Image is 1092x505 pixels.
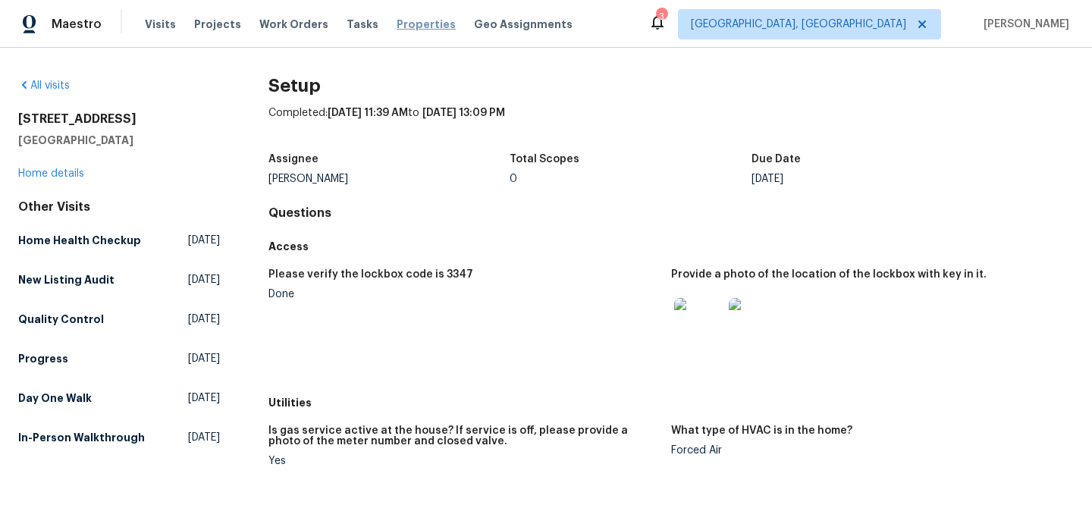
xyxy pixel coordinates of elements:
span: [DATE] 11:39 AM [328,108,408,118]
h5: In-Person Walkthrough [18,430,145,445]
span: [DATE] [188,430,220,445]
div: Done [268,289,659,300]
span: [GEOGRAPHIC_DATA], [GEOGRAPHIC_DATA] [691,17,906,32]
h5: Utilities [268,395,1074,410]
h5: [GEOGRAPHIC_DATA] [18,133,220,148]
span: Work Orders [259,17,328,32]
div: [DATE] [752,174,993,184]
a: Day One Walk[DATE] [18,384,220,412]
span: Tasks [347,19,378,30]
a: All visits [18,80,70,91]
div: 3 [656,9,667,24]
h4: Questions [268,205,1074,221]
a: Home Health Checkup[DATE] [18,227,220,254]
div: 0 [510,174,752,184]
a: Quality Control[DATE] [18,306,220,333]
h5: Provide a photo of the location of the lockbox with key in it. [671,269,987,280]
span: [DATE] [188,351,220,366]
span: [DATE] 13:09 PM [422,108,505,118]
h5: What type of HVAC is in the home? [671,425,852,436]
a: Progress[DATE] [18,345,220,372]
h5: Due Date [752,154,801,165]
h5: Home Health Checkup [18,233,141,248]
h5: Assignee [268,154,318,165]
span: Maestro [52,17,102,32]
h5: Total Scopes [510,154,579,165]
h5: New Listing Audit [18,272,115,287]
div: Forced Air [671,445,1062,456]
span: Visits [145,17,176,32]
h5: Quality Control [18,312,104,327]
h5: Progress [18,351,68,366]
h5: Please verify the lockbox code is 3347 [268,269,473,280]
span: [PERSON_NAME] [977,17,1069,32]
span: [DATE] [188,391,220,406]
a: Home details [18,168,84,179]
h5: Access [268,239,1074,254]
h5: Day One Walk [18,391,92,406]
h2: Setup [268,78,1074,93]
span: Geo Assignments [474,17,573,32]
h2: [STREET_ADDRESS] [18,111,220,127]
a: New Listing Audit[DATE] [18,266,220,293]
a: In-Person Walkthrough[DATE] [18,424,220,451]
span: [DATE] [188,272,220,287]
span: [DATE] [188,233,220,248]
span: Projects [194,17,241,32]
div: Other Visits [18,199,220,215]
div: [PERSON_NAME] [268,174,510,184]
span: Properties [397,17,456,32]
div: Completed: to [268,105,1074,145]
h5: Is gas service active at the house? If service is off, please provide a photo of the meter number... [268,425,659,447]
div: Yes [268,456,659,466]
span: [DATE] [188,312,220,327]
